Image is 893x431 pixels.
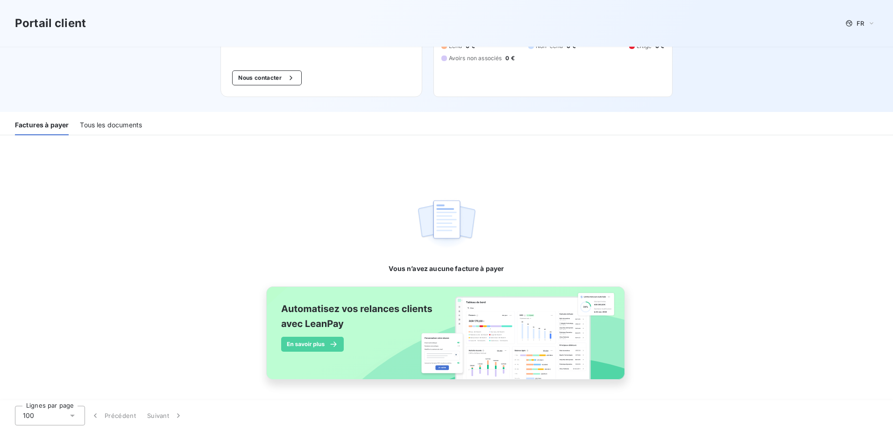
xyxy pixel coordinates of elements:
img: empty state [417,195,476,253]
span: 0 € [505,54,514,63]
button: Suivant [142,406,189,425]
span: Avoirs non associés [449,54,502,63]
img: banner [258,281,635,396]
div: Factures à payer [15,116,69,135]
div: Tous les documents [80,116,142,135]
button: Nous contacter [232,70,301,85]
span: 100 [23,411,34,420]
span: FR [857,20,864,27]
span: Vous n’avez aucune facture à payer [389,264,504,273]
button: Précédent [85,406,142,425]
h3: Portail client [15,15,86,32]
